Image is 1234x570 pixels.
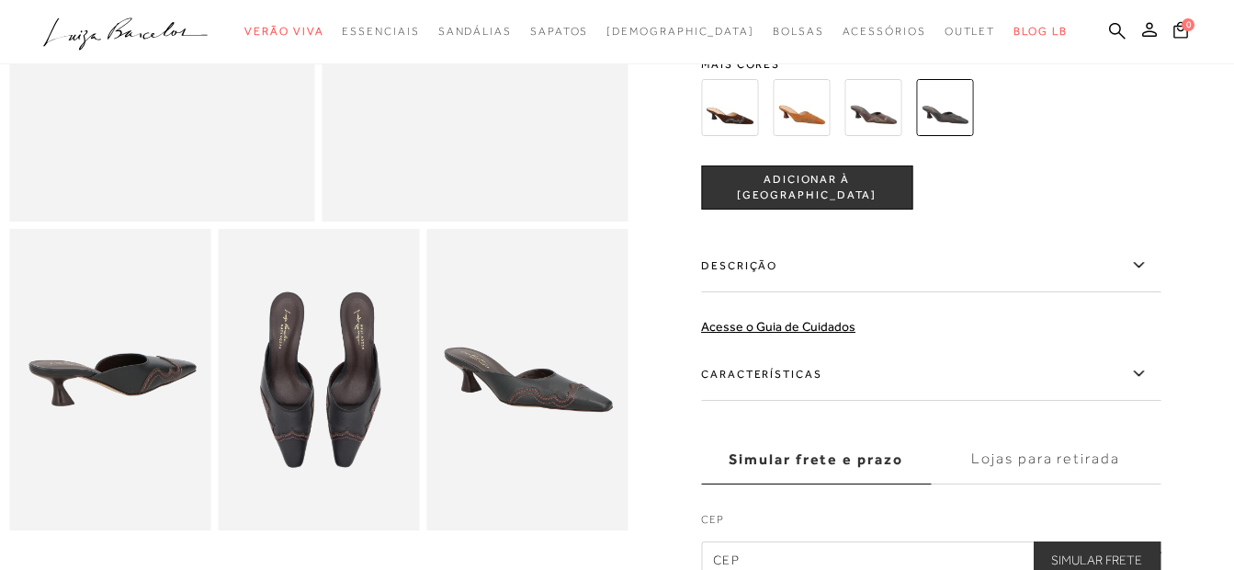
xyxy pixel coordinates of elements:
[945,25,996,38] span: Outlet
[342,25,419,38] span: Essenciais
[438,25,512,38] span: Sandálias
[843,25,926,38] span: Acessórios
[244,25,323,38] span: Verão Viva
[426,229,628,531] img: image
[844,79,901,136] img: MULE DE SALTO MÉDIO EM COURO CAFÉ COM PESPONTO DECORATIVO
[244,15,323,49] a: categoryNavScreenReaderText
[773,79,830,136] img: MULE DE SALTO MÉDIO EM CAMURÇA CARAMELO COM PESPONTO DECORATIVO
[931,435,1160,484] label: Lojas para retirada
[1013,15,1067,49] a: BLOG LB
[1168,20,1194,45] button: 0
[530,25,588,38] span: Sapatos
[701,348,1160,401] label: Características
[606,25,754,38] span: [DEMOGRAPHIC_DATA]
[945,15,996,49] a: categoryNavScreenReaderText
[701,435,931,484] label: Simular frete e prazo
[701,165,912,210] button: ADICIONAR À [GEOGRAPHIC_DATA]
[218,229,419,531] img: image
[701,239,1160,292] label: Descrição
[773,25,824,38] span: Bolsas
[1013,25,1067,38] span: BLOG LB
[438,15,512,49] a: categoryNavScreenReaderText
[843,15,926,49] a: categoryNavScreenReaderText
[9,229,210,531] img: image
[773,15,824,49] a: categoryNavScreenReaderText
[606,15,754,49] a: noSubCategoriesText
[701,59,1160,70] span: Mais cores
[530,15,588,49] a: categoryNavScreenReaderText
[701,319,855,334] a: Acesse o Guia de Cuidados
[702,172,911,204] span: ADICIONAR À [GEOGRAPHIC_DATA]
[916,79,973,136] img: MULE DE SALTO MÉDIO EM COURO PRETO COM PESPONTO DECORATIVO
[701,79,758,136] img: MULE DE SALTO MÉDIO EM CAMURÇA CAFÉ COM PESPONTO DECORATIVO
[342,15,419,49] a: categoryNavScreenReaderText
[1182,18,1194,31] span: 0
[701,511,1160,537] label: CEP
